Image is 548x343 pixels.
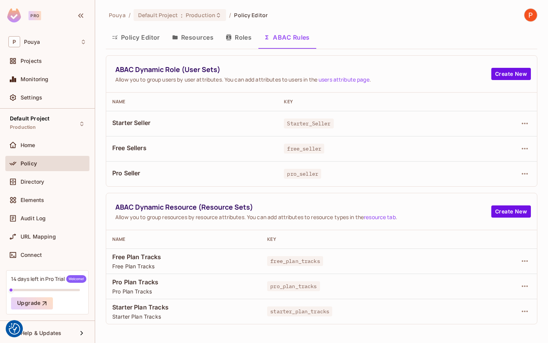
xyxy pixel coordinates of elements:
[284,119,333,128] span: Starter_Seller
[491,205,531,218] button: Create New
[115,202,491,212] span: ABAC Dynamic Resource (Resource Sets)
[106,28,166,47] button: Policy Editor
[11,297,53,309] button: Upgrade
[267,236,465,242] div: Key
[491,68,531,80] button: Create New
[7,8,21,22] img: SReyMgAAAABJRU5ErkJggg==
[112,303,255,311] span: Starter Plan Tracks
[267,306,332,316] span: starter_plan_tracks
[66,275,86,283] span: Welcome!
[21,160,37,167] span: Policy
[8,36,20,47] span: P
[21,76,49,82] span: Monitoring
[112,99,272,105] div: Name
[524,9,537,21] img: Pouya Xo
[220,28,258,47] button: Roles
[21,58,42,64] span: Projects
[258,28,316,47] button: ABAC Rules
[112,313,255,320] span: Starter Plan Tracks
[21,179,44,185] span: Directory
[267,281,320,291] span: pro_plan_tracks
[112,236,255,242] div: Name
[21,215,46,221] span: Audit Log
[166,28,220,47] button: Resources
[129,11,131,19] li: /
[234,11,268,19] span: Policy Editor
[284,99,457,105] div: Key
[10,124,36,130] span: Production
[112,119,272,127] span: Starter Seller
[10,115,49,122] span: Default Project
[11,275,86,283] div: 14 days left in Pro Trial
[112,278,255,286] span: Pro Plan Tracks
[21,197,44,203] span: Elements
[112,288,255,295] span: Pro Plan Tracks
[21,95,42,101] span: Settings
[284,144,324,154] span: free_seller
[9,323,20,335] img: Revisit consent button
[24,39,40,45] span: Workspace: Pouya
[109,11,126,19] span: the active workspace
[112,263,255,270] span: Free Plan Tracks
[21,234,56,240] span: URL Mapping
[180,12,183,18] span: :
[21,330,61,336] span: Help & Updates
[112,169,272,177] span: Pro Seller
[115,213,491,221] span: Allow you to group resources by resource attributes. You can add attributes to resource types in ...
[115,65,491,74] span: ABAC Dynamic Role (User Sets)
[364,213,396,221] a: resource tab
[112,144,272,152] span: Free Sellers
[284,169,321,179] span: pro_seller
[267,256,323,266] span: free_plan_tracks
[115,76,491,83] span: Allow you to group users by user attributes. You can add attributes to users in the .
[138,11,178,19] span: Default Project
[9,323,20,335] button: Consent Preferences
[186,11,215,19] span: Production
[112,253,255,261] span: Free Plan Tracks
[21,142,35,148] span: Home
[29,11,41,20] div: Pro
[21,252,42,258] span: Connect
[229,11,231,19] li: /
[319,76,370,83] a: users attribute page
